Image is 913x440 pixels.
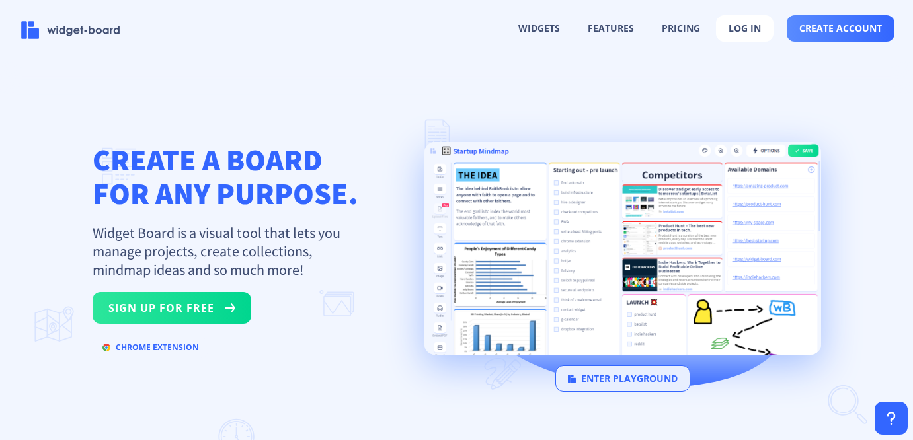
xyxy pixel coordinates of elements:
[93,143,358,210] h1: CREATE A BOARD FOR ANY PURPOSE.
[93,337,209,358] button: chrome extension
[102,344,110,351] img: chrome.svg
[716,15,774,42] button: log in
[576,16,646,41] button: features
[568,375,576,383] img: logo.svg
[787,15,894,42] button: create account
[506,16,572,41] button: widgets
[93,292,251,324] button: sign up for free
[21,21,120,39] img: logo-name.svg
[93,345,209,357] a: chrome extension
[93,223,357,279] p: Widget Board is a visual tool that lets you manage projects, create collections, mindmap ideas an...
[799,23,882,34] span: create account
[555,365,690,392] button: enter playground
[650,16,712,41] button: pricing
